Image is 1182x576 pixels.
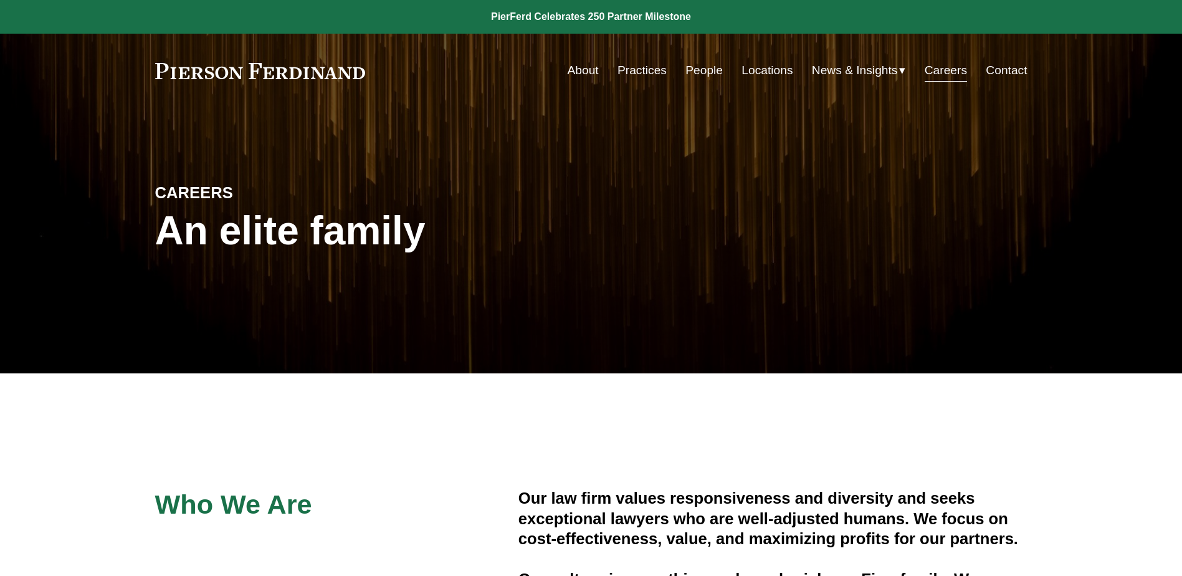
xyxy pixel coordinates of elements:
h1: An elite family [155,208,591,254]
a: folder dropdown [812,59,906,82]
span: News & Insights [812,60,898,82]
a: About [568,59,599,82]
a: People [685,59,723,82]
span: Who We Are [155,489,312,519]
a: Contact [986,59,1027,82]
a: Locations [741,59,793,82]
h4: Our law firm values responsiveness and diversity and seeks exceptional lawyers who are well-adjus... [518,488,1027,549]
a: Careers [925,59,967,82]
h4: CAREERS [155,183,373,203]
a: Practices [617,59,667,82]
